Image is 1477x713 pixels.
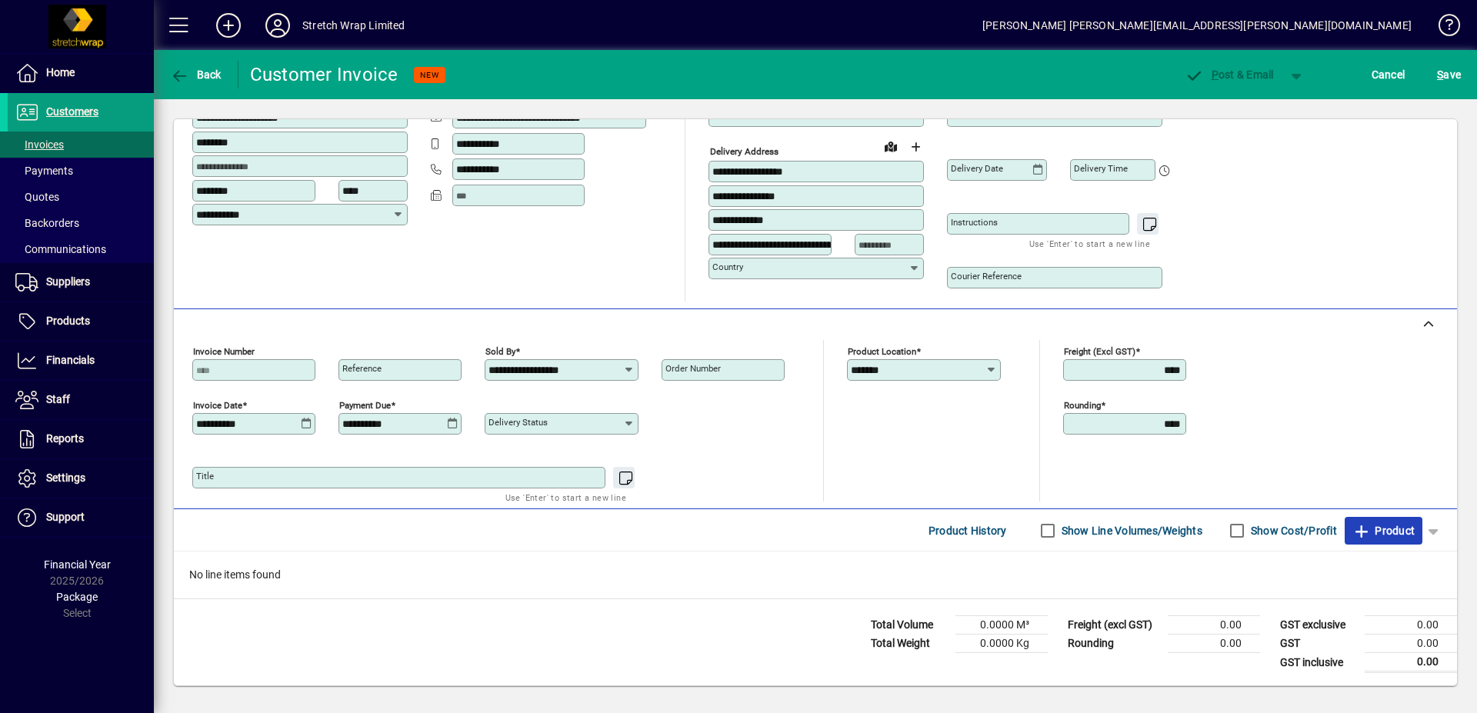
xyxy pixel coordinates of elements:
mat-label: Order number [665,363,721,374]
td: 0.0000 M³ [955,616,1048,635]
span: Product History [929,518,1007,543]
a: Reports [8,420,154,458]
span: Home [46,66,75,78]
div: [PERSON_NAME] [PERSON_NAME][EMAIL_ADDRESS][PERSON_NAME][DOMAIN_NAME] [982,13,1412,38]
td: 0.00 [1365,635,1457,653]
mat-label: Delivery status [488,417,548,428]
span: Communications [15,243,106,255]
mat-label: Title [196,471,214,481]
span: Product [1352,518,1415,543]
mat-label: Product location [848,346,916,357]
a: Backorders [8,210,154,236]
span: Support [46,511,85,523]
mat-hint: Use 'Enter' to start a new line [505,488,626,506]
a: Settings [8,459,154,498]
span: Products [46,315,90,327]
td: Rounding [1060,635,1168,653]
button: Product [1345,517,1422,545]
td: Freight (excl GST) [1060,616,1168,635]
mat-label: Courier Reference [951,271,1022,282]
div: Customer Invoice [250,62,398,87]
span: Payments [15,165,73,177]
span: ave [1437,62,1461,87]
mat-label: Delivery date [951,163,1003,174]
mat-label: Rounding [1064,400,1101,411]
button: Cancel [1368,61,1409,88]
td: 0.00 [1168,635,1260,653]
a: Knowledge Base [1427,3,1458,53]
span: Staff [46,393,70,405]
span: Invoices [15,138,64,151]
app-page-header-button: Back [154,61,238,88]
span: Package [56,591,98,603]
span: P [1212,68,1219,81]
td: Total Weight [863,635,955,653]
span: Financials [46,354,95,366]
span: Backorders [15,217,79,229]
td: 0.0000 Kg [955,635,1048,653]
td: 0.00 [1365,653,1457,672]
span: Suppliers [46,275,90,288]
span: S [1437,68,1443,81]
mat-label: Invoice date [193,400,242,411]
span: Customers [46,105,98,118]
mat-hint: Use 'Enter' to start a new line [1029,235,1150,252]
span: ost & Email [1185,68,1274,81]
mat-label: Sold by [485,346,515,357]
div: No line items found [174,551,1457,598]
a: Financials [8,342,154,380]
mat-label: Freight (excl GST) [1064,346,1135,357]
a: Payments [8,158,154,184]
td: GST exclusive [1272,616,1365,635]
a: Products [8,302,154,341]
a: View on map [879,134,903,158]
span: Quotes [15,191,59,203]
label: Show Cost/Profit [1248,523,1337,538]
a: Support [8,498,154,537]
td: Total Volume [863,616,955,635]
a: Quotes [8,184,154,210]
span: Financial Year [44,558,111,571]
mat-label: Invoice number [193,346,255,357]
span: Settings [46,471,85,484]
label: Show Line Volumes/Weights [1059,523,1202,538]
td: 0.00 [1365,616,1457,635]
button: Back [166,61,225,88]
button: Add [204,12,253,39]
a: Invoices [8,132,154,158]
button: Product History [922,517,1013,545]
a: Suppliers [8,263,154,302]
div: Stretch Wrap Limited [302,13,405,38]
a: Staff [8,381,154,419]
mat-label: Delivery time [1074,163,1128,174]
span: Back [170,68,222,81]
button: Profile [253,12,302,39]
span: Cancel [1372,62,1405,87]
mat-label: Country [712,262,743,272]
mat-label: Instructions [951,217,998,228]
a: Communications [8,236,154,262]
td: GST inclusive [1272,653,1365,672]
span: Reports [46,432,84,445]
mat-label: Reference [342,363,382,374]
button: Save [1433,61,1465,88]
span: NEW [420,70,439,80]
button: Post & Email [1177,61,1282,88]
td: GST [1272,635,1365,653]
button: Choose address [903,135,928,159]
mat-label: Payment due [339,400,391,411]
td: 0.00 [1168,616,1260,635]
a: Home [8,54,154,92]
